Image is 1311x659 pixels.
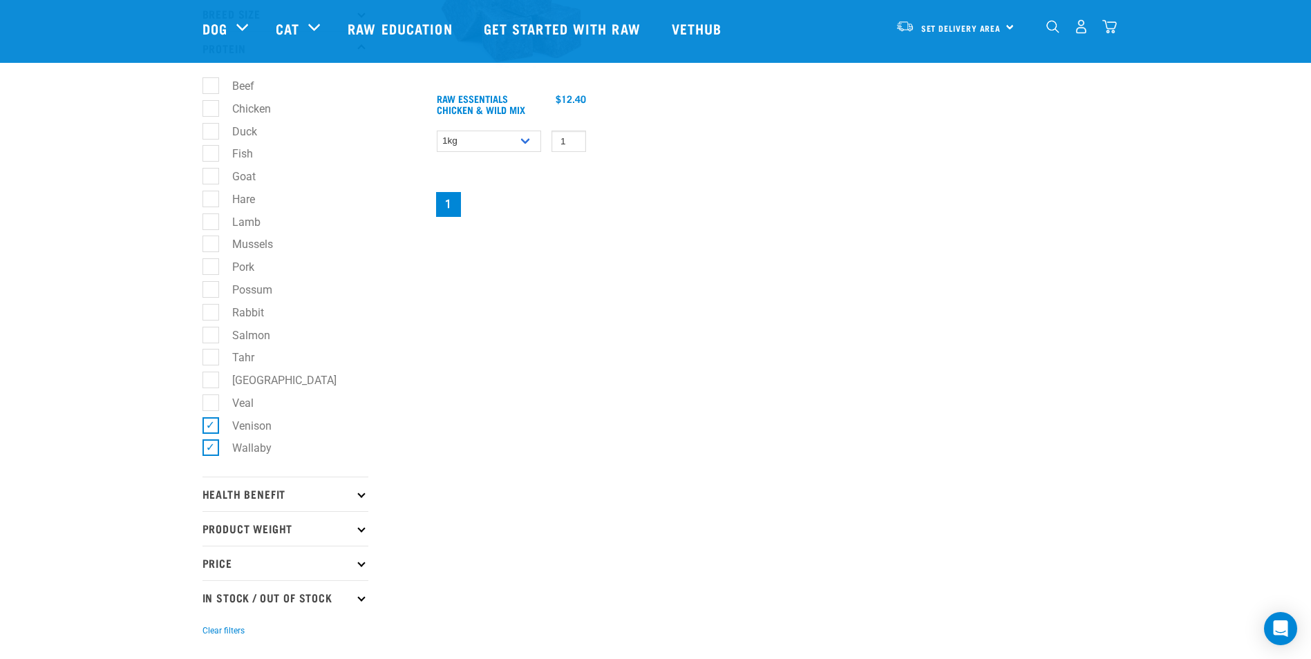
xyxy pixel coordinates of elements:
[202,546,368,580] p: Price
[210,213,266,231] label: Lamb
[210,258,260,276] label: Pork
[202,18,227,39] a: Dog
[202,580,368,615] p: In Stock / Out Of Stock
[470,1,658,56] a: Get started with Raw
[436,192,461,217] a: Page 1
[202,477,368,511] p: Health Benefit
[210,191,261,208] label: Hare
[1102,19,1117,34] img: home-icon@2x.png
[210,304,270,321] label: Rabbit
[433,189,1109,220] nav: pagination
[556,93,586,104] div: $12.40
[202,511,368,546] p: Product Weight
[210,349,260,366] label: Tahr
[202,624,245,637] button: Clear filters
[1046,20,1059,33] img: home-icon-1@2x.png
[437,96,525,112] a: Raw Essentials Chicken & Wild Mix
[210,417,277,434] label: Venison
[210,77,260,95] label: Beef
[210,236,279,253] label: Mussels
[896,20,914,32] img: van-moving.png
[210,394,259,412] label: Veal
[658,1,739,56] a: Vethub
[210,168,261,185] label: Goat
[1074,19,1088,34] img: user.png
[334,1,469,56] a: Raw Education
[210,327,276,344] label: Salmon
[210,145,258,162] label: Fish
[921,26,1001,30] span: Set Delivery Area
[210,123,263,140] label: Duck
[551,131,586,152] input: 1
[1264,612,1297,645] div: Open Intercom Messenger
[210,372,342,389] label: [GEOGRAPHIC_DATA]
[210,100,276,117] label: Chicken
[210,439,277,457] label: Wallaby
[276,18,299,39] a: Cat
[210,281,278,298] label: Possum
